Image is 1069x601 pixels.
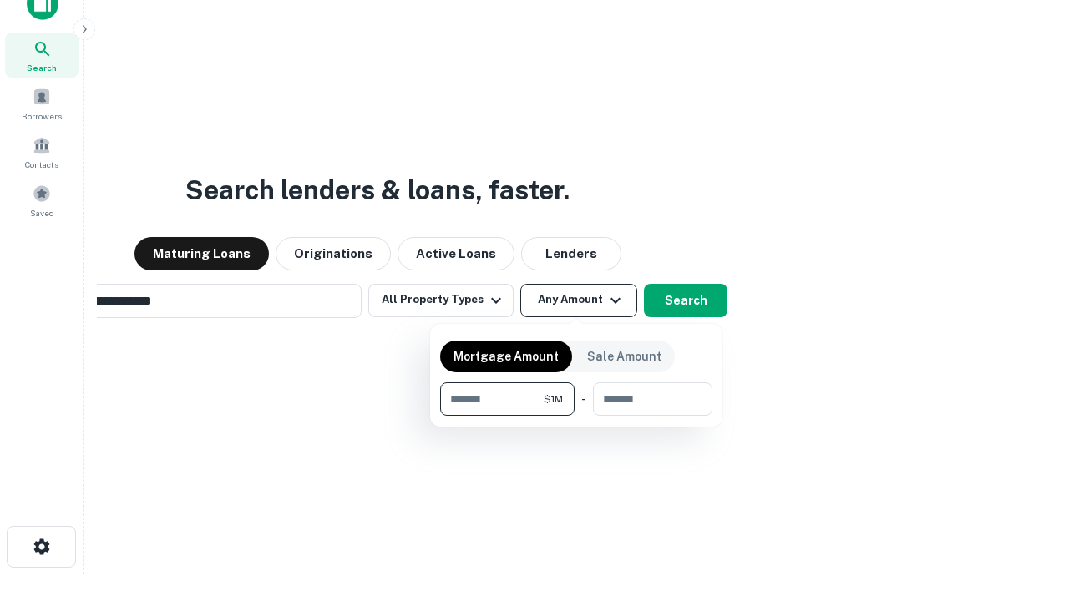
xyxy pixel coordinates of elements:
[581,382,586,416] div: -
[587,347,661,366] p: Sale Amount
[453,347,559,366] p: Mortgage Amount
[544,391,563,407] span: $1M
[985,467,1069,548] iframe: Chat Widget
